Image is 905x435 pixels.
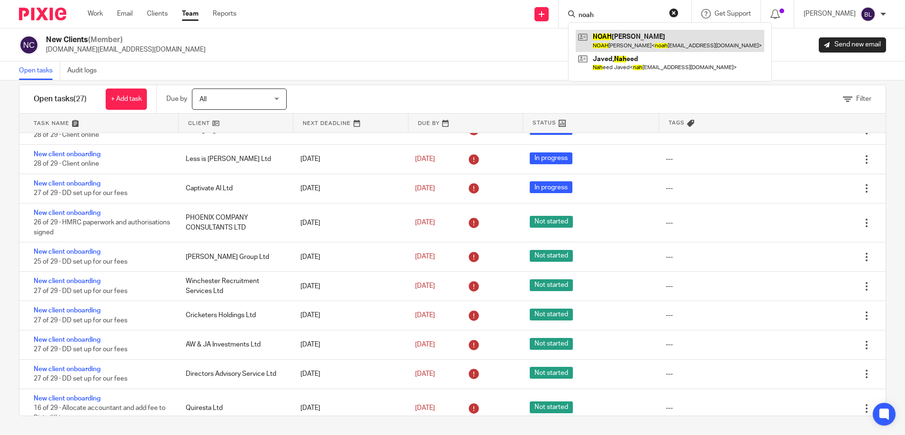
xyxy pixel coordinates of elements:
div: [DATE] [291,306,406,325]
div: --- [666,184,673,193]
span: [DATE] [415,219,435,226]
div: PHOENIX COMPANY CONSULTANTS LTD [176,208,291,237]
a: Reports [213,9,236,18]
div: --- [666,340,673,349]
span: Not started [530,401,573,413]
img: Pixie [19,8,66,20]
span: (27) [73,95,87,103]
div: --- [666,282,673,291]
div: Winchester Recruitment Services Ltd [176,272,291,301]
a: Email [117,9,133,18]
a: Clients [147,9,168,18]
span: 27 of 29 · DD set up for our fees [34,190,127,197]
div: Captivate AI Ltd [176,179,291,198]
span: Not started [530,338,573,350]
span: 28 of 29 · Client online [34,132,99,138]
div: [DATE] [291,335,406,354]
span: Not started [530,279,573,291]
a: Open tasks [19,62,60,80]
div: AW & JA Investments Ltd [176,335,291,354]
span: [DATE] [415,254,435,260]
span: In progress [530,181,572,193]
span: 28 of 29 · Client online [34,161,99,168]
span: Not started [530,250,573,262]
a: New client onboarding [34,249,100,255]
img: svg%3E [860,7,876,22]
span: [DATE] [415,185,435,192]
div: --- [666,311,673,320]
p: Due by [166,94,187,104]
span: Filter [856,96,871,102]
div: --- [666,403,673,413]
span: Get Support [715,10,751,17]
span: [DATE] [415,127,435,133]
a: + Add task [106,89,147,110]
span: [DATE] [415,405,435,411]
span: Tags [669,119,685,127]
span: [DATE] [415,283,435,290]
div: --- [666,252,673,262]
a: New client onboarding [34,337,100,343]
span: (Member) [88,36,123,44]
div: --- [666,154,673,164]
span: 25 of 29 · DD set up for our fees [34,258,127,265]
h2: New Clients [46,35,206,45]
span: 27 of 29 · DD set up for our fees [34,376,127,382]
span: 27 of 29 · DD set up for our fees [34,288,127,294]
div: Cricketers Holdings Ltd [176,306,291,325]
span: 27 of 29 · DD set up for our fees [34,346,127,353]
span: Not started [530,367,573,379]
div: Quiresta Ltd [176,399,291,417]
span: Not started [530,309,573,320]
span: Not started [530,216,573,228]
span: Status [533,119,556,127]
div: --- [666,218,673,228]
a: Team [182,9,199,18]
img: svg%3E [19,35,39,55]
a: New client onboarding [34,366,100,373]
span: 27 of 29 · DD set up for our fees [34,317,127,324]
span: [DATE] [415,341,435,348]
div: [DATE] [291,277,406,296]
p: [PERSON_NAME] [804,9,856,18]
input: Search [578,11,663,20]
a: Audit logs [67,62,104,80]
div: Directors Advisory Service Ltd [176,364,291,383]
div: [PERSON_NAME] Group Ltd [176,248,291,266]
a: New client onboarding [34,395,100,402]
a: New client onboarding [34,278,100,284]
a: New client onboarding [34,151,100,158]
h1: Open tasks [34,94,87,104]
div: [DATE] [291,399,406,417]
span: 26 of 29 · HMRC paperwork and authorisations signed [34,220,170,236]
span: In progress [530,152,572,164]
div: [DATE] [291,213,406,232]
p: [DOMAIN_NAME][EMAIL_ADDRESS][DOMAIN_NAME] [46,45,206,54]
button: Clear [669,8,679,18]
a: New client onboarding [34,180,100,187]
div: [DATE] [291,364,406,383]
span: [DATE] [415,312,435,319]
div: Less is [PERSON_NAME] Ltd [176,150,291,169]
div: [DATE] [291,179,406,198]
div: [DATE] [291,150,406,169]
a: Work [88,9,103,18]
div: --- [666,369,673,379]
span: [DATE] [415,371,435,377]
span: [DATE] [415,156,435,162]
a: Send new email [819,37,886,53]
span: 16 of 29 · Allocate accountant and add fee to Pixie (KL) [34,405,165,421]
a: New client onboarding [34,210,100,216]
div: [DATE] [291,248,406,266]
a: New client onboarding [34,307,100,314]
span: All [199,96,207,103]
